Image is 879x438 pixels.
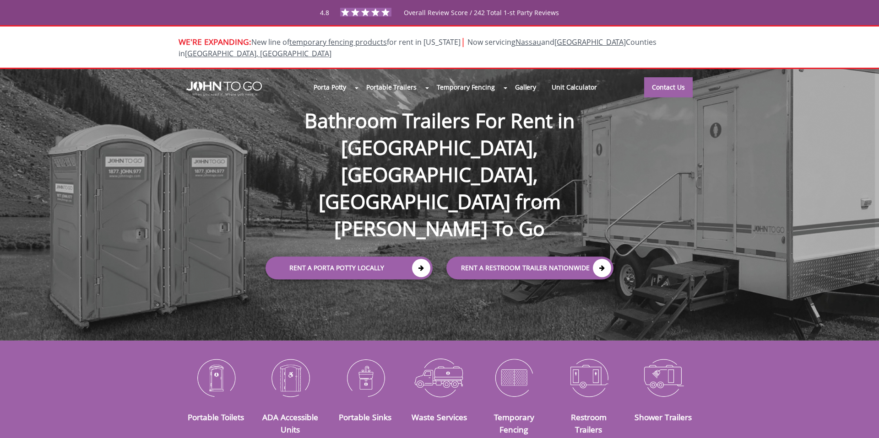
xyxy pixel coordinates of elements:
[412,411,467,422] a: Waste Services
[320,8,329,17] span: 4.8
[179,36,251,47] span: WE'RE EXPANDING:
[179,37,657,59] span: Now servicing and Counties in
[842,401,879,438] button: Live Chat
[306,77,354,97] a: Porta Potty
[571,411,607,434] a: Restroom Trailers
[446,256,613,279] a: rent a RESTROOM TRAILER Nationwide
[644,77,693,97] a: Contact Us
[179,37,657,59] span: New line of for rent in [US_STATE]
[635,411,692,422] a: Shower Trailers
[185,354,246,401] img: Portable-Toilets-icon_N.png
[262,411,318,434] a: ADA Accessible Units
[289,37,387,47] a: temporary fencing products
[186,81,262,96] img: JOHN to go
[188,411,244,422] a: Portable Toilets
[515,37,541,47] a: Nassau
[429,77,503,97] a: Temporary Fencing
[554,37,626,47] a: [GEOGRAPHIC_DATA]
[633,354,694,401] img: Shower-Trailers-icon_N.png
[404,8,559,35] span: Overall Review Score / 242 Total 1-st Party Reviews
[260,354,321,401] img: ADA-Accessible-Units-icon_N.png
[483,354,544,401] img: Temporary-Fencing-cion_N.png
[507,77,544,97] a: Gallery
[558,354,619,401] img: Restroom-Trailers-icon_N.png
[335,354,396,401] img: Portable-Sinks-icon_N.png
[461,35,466,48] span: |
[185,48,331,59] a: [GEOGRAPHIC_DATA], [GEOGRAPHIC_DATA]
[544,77,605,97] a: Unit Calculator
[266,256,433,279] a: Rent a Porta Potty Locally
[409,354,470,401] img: Waste-Services-icon_N.png
[494,411,534,434] a: Temporary Fencing
[358,77,424,97] a: Portable Trailers
[339,411,391,422] a: Portable Sinks
[256,78,623,242] h1: Bathroom Trailers For Rent in [GEOGRAPHIC_DATA], [GEOGRAPHIC_DATA], [GEOGRAPHIC_DATA] from [PERSO...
